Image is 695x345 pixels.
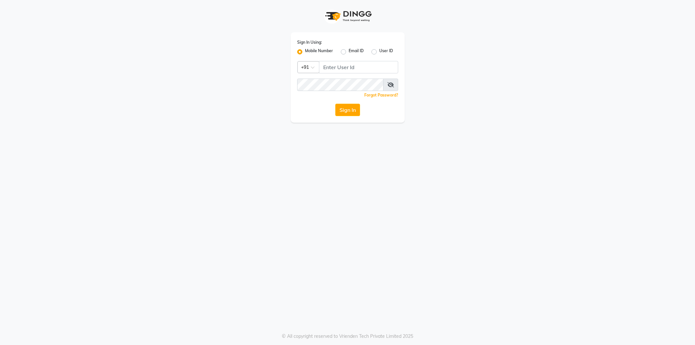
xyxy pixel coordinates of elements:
img: logo1.svg [322,7,374,26]
label: Mobile Number [305,48,333,56]
button: Sign In [335,104,360,116]
input: Username [319,61,398,73]
label: Email ID [349,48,364,56]
input: Username [297,79,384,91]
label: Sign In Using: [297,39,322,45]
label: User ID [379,48,393,56]
a: Forgot Password? [364,93,398,97]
